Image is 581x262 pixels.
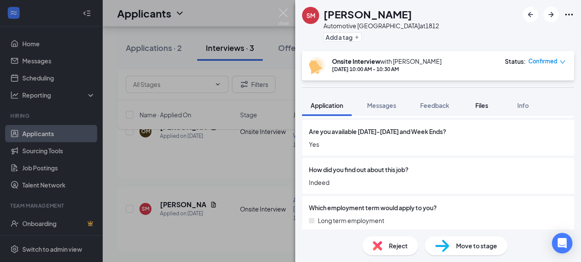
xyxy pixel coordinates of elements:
span: Are you available [DATE]-[DATE] and Week Ends? [309,127,446,136]
div: Open Intercom Messenger [552,233,572,253]
button: ArrowLeftNew [523,7,538,22]
span: Long term employment [318,216,384,225]
h1: [PERSON_NAME] [323,7,412,21]
span: down [560,59,566,65]
div: with [PERSON_NAME] [332,57,442,65]
span: Move to stage [456,241,497,250]
span: Which employment term would apply to you? [309,203,437,212]
span: Application [311,101,343,109]
svg: ArrowRight [546,9,556,20]
button: PlusAdd a tag [323,33,362,42]
svg: Plus [354,35,359,40]
svg: Ellipses [564,9,574,20]
div: [DATE] 10:00 AM - 10:30 AM [332,65,442,73]
span: Short term employment [318,229,385,238]
div: SM [306,11,315,20]
span: Yes [309,140,567,149]
span: Messages [367,101,396,109]
span: Reject [389,241,408,250]
div: Status : [505,57,526,65]
div: Automotive [GEOGRAPHIC_DATA] at 1812 [323,21,439,30]
button: ArrowRight [543,7,559,22]
span: Feedback [420,101,449,109]
span: Indeed [309,178,567,187]
b: Onsite Interview [332,57,380,65]
span: How did you find out about this job? [309,165,409,174]
span: Info [517,101,529,109]
span: Files [475,101,488,109]
span: Confirmed [528,57,557,65]
svg: ArrowLeftNew [525,9,536,20]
